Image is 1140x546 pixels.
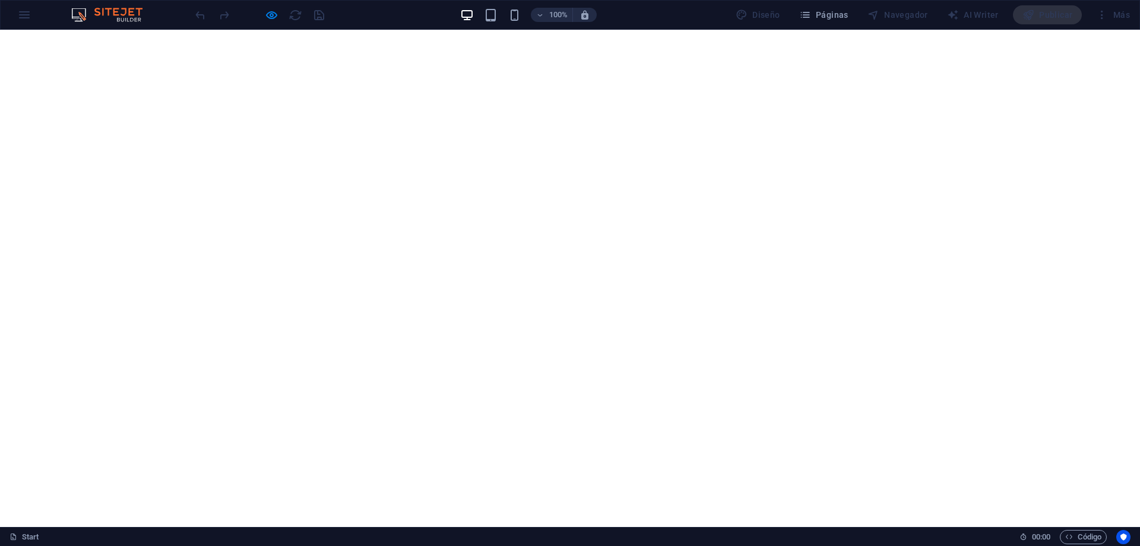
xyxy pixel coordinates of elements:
[1116,530,1130,544] button: Usercentrics
[794,5,853,24] button: Páginas
[1019,530,1051,544] h6: Tiempo de la sesión
[1032,530,1050,544] span: 00 00
[579,10,590,20] i: Al redimensionar, ajustar el nivel de zoom automáticamente para ajustarse al dispositivo elegido.
[1060,530,1107,544] button: Código
[1040,532,1042,541] span: :
[1065,530,1101,544] span: Código
[799,9,848,21] span: Páginas
[731,5,785,24] div: Diseño (Ctrl+Alt+Y)
[531,8,573,22] button: 100%
[68,8,157,22] img: Editor Logo
[9,530,39,544] a: Haz clic para cancelar la selección y doble clic para abrir páginas
[549,8,568,22] h6: 100%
